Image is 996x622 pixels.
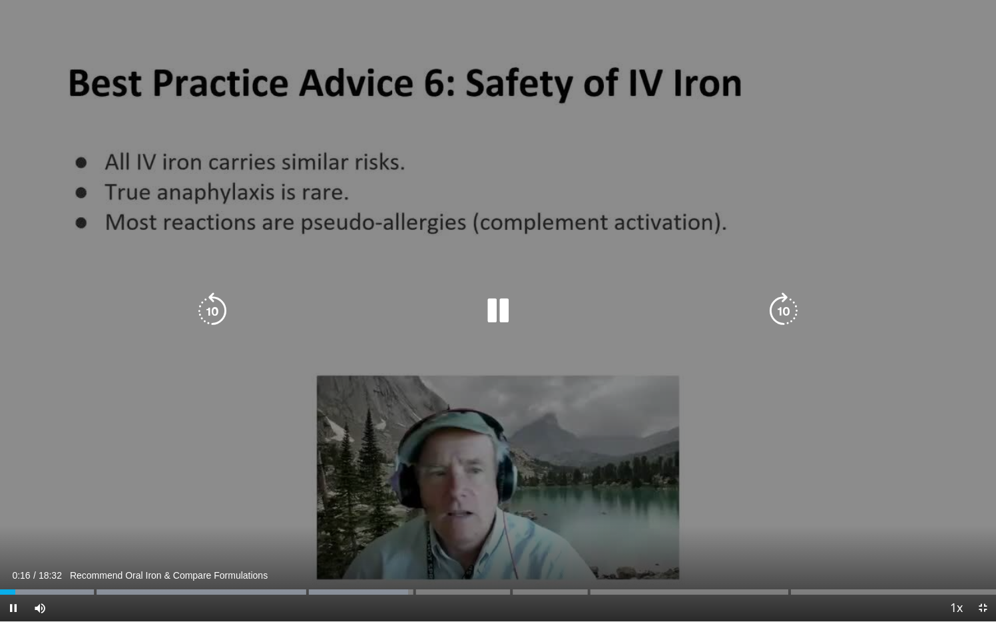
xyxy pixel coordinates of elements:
button: Exit Fullscreen [969,595,996,621]
button: Playback Rate [943,595,969,621]
span: Recommend Oral Iron & Compare Formulations [70,569,268,581]
span: 0:16 [12,570,30,581]
span: 18:32 [39,570,62,581]
span: / [33,570,36,581]
button: Mute [27,595,53,621]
